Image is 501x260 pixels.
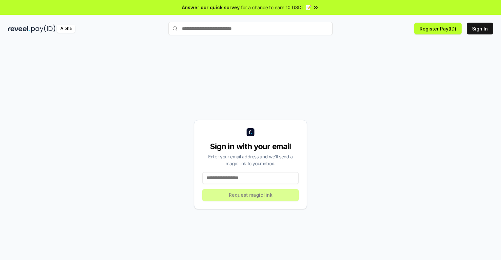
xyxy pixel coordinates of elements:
button: Register Pay(ID) [414,23,462,34]
img: reveel_dark [8,25,30,33]
img: pay_id [31,25,55,33]
span: Answer our quick survey [182,4,240,11]
div: Enter your email address and we’ll send a magic link to your inbox. [202,153,299,167]
div: Alpha [57,25,75,33]
button: Sign In [467,23,493,34]
div: Sign in with your email [202,141,299,152]
span: for a chance to earn 10 USDT 📝 [241,4,311,11]
img: logo_small [247,128,254,136]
